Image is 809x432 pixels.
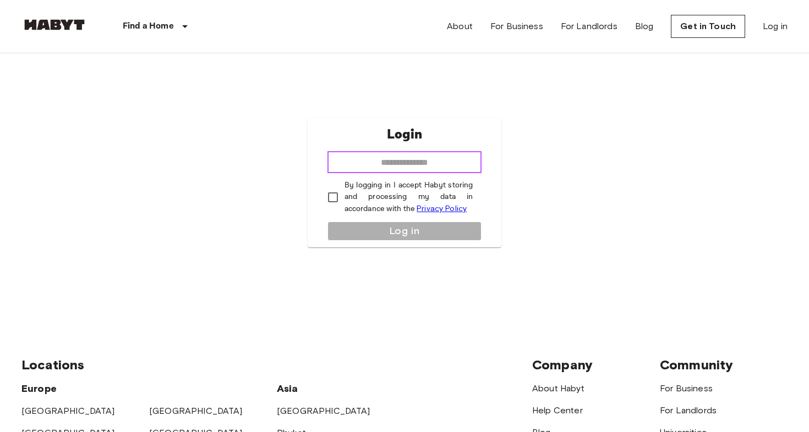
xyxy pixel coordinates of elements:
a: Help Center [532,405,583,416]
a: [GEOGRAPHIC_DATA] [149,406,243,416]
a: About Habyt [532,383,584,394]
span: Europe [21,383,57,395]
span: Locations [21,357,84,373]
a: For Business [660,383,713,394]
p: By logging in I accept Habyt storing and processing my data in accordance with the [345,180,473,215]
img: Habyt [21,19,88,30]
span: Community [660,357,733,373]
a: For Landlords [660,405,717,416]
a: Log in [763,20,788,33]
span: Asia [277,383,298,395]
a: [GEOGRAPHIC_DATA] [277,406,370,416]
a: Privacy Policy [417,204,467,213]
span: Company [532,357,593,373]
a: [GEOGRAPHIC_DATA] [21,406,115,416]
a: For Landlords [561,20,617,33]
a: Blog [635,20,654,33]
a: For Business [490,20,543,33]
p: Login [387,125,422,145]
p: Find a Home [123,20,174,33]
a: Get in Touch [671,15,745,38]
a: About [447,20,473,33]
